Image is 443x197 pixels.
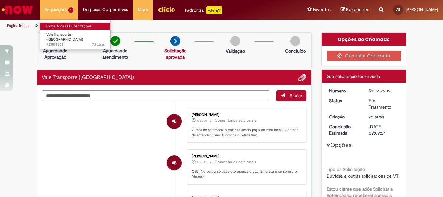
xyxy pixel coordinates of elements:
img: img-circle-grey.png [290,36,300,46]
span: Favoritos [313,6,331,13]
span: More [138,6,148,13]
h2: Vale Transporte (VT) Histórico de tíquete [42,75,134,80]
textarea: Digite sua mensagem aqui... [42,90,269,101]
div: Ana Martha Matos De Brito [167,155,182,170]
span: Requisições [44,6,67,13]
div: R13557605 [369,88,399,94]
span: 7d atrás [369,114,384,120]
span: Despesas Corporativas [83,6,128,13]
span: AB [172,114,177,129]
a: Página inicial [7,23,30,28]
img: check-circle-green.png [110,36,120,46]
a: Solicitação aprovada [164,48,186,60]
span: 7d atrás [197,160,207,164]
a: Exibir Todas as Solicitações [40,23,111,30]
time: 23/09/2025 09:12:22 [197,160,207,164]
span: Sua solicitação foi enviada [327,73,380,79]
ul: Trilhas de página [5,20,291,32]
div: Ana Martha Matos De Brito [167,114,182,129]
p: +GenAi [206,6,222,14]
span: AB [172,155,177,171]
small: Comentários adicionais [215,159,256,165]
span: Dúvidas e outras solicitações de VT [327,173,399,179]
span: Vale Transporte ([GEOGRAPHIC_DATA]) [46,32,83,42]
p: O mês de setembro, o valor ta sendo pago do meu bolso. Gostaria de entender como funciona o retro... [192,128,300,138]
a: Aberto R13557605 : Vale Transporte (VT) [40,31,111,45]
p: Validação [226,48,245,54]
p: Aguardando Aprovação [40,47,71,60]
button: Adicionar anexos [298,73,306,82]
div: [PERSON_NAME] [192,154,300,158]
time: 23/09/2025 09:13:19 [197,119,207,123]
div: [PERSON_NAME] [192,113,300,117]
button: Enviar [276,90,306,101]
img: arrow-next.png [170,36,180,46]
a: Rascunhos [341,7,369,13]
span: R13557605 [46,42,105,47]
p: Concluído [285,48,306,54]
div: Padroniza [185,6,222,14]
dt: Número [324,88,364,94]
p: OBS: No percurso casa uso apenas o Jae. Empresa e curso uso o Riocard. [192,169,300,179]
div: Em Tratamento [369,97,399,110]
small: Comentários adicionais [215,118,256,123]
span: Rascunhos [346,6,369,13]
span: 7d atrás [92,42,105,47]
dt: Conclusão Estimada [324,123,364,136]
ul: Requisições [40,19,111,49]
p: Aguardando atendimento [100,47,131,60]
img: ServiceNow [1,3,34,16]
b: Tipo da Solicitação [327,166,365,172]
div: 23/09/2025 09:08:31 [369,114,399,120]
span: [PERSON_NAME] [405,7,438,12]
span: Enviar [290,93,302,99]
dt: Status [324,97,364,104]
div: Opções do Chamado [322,33,406,46]
img: click_logo_yellow_360x200.png [158,5,175,14]
img: img-circle-grey.png [230,36,240,46]
span: AB [396,7,400,12]
time: 23/09/2025 09:08:34 [92,42,105,47]
span: 1 [68,7,73,13]
span: 7d atrás [197,119,207,123]
dt: Criação [324,114,364,120]
time: 23/09/2025 09:08:31 [369,114,384,120]
button: Cancelar Chamado [327,51,401,61]
div: [DATE] 09:09:24 [369,123,399,136]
